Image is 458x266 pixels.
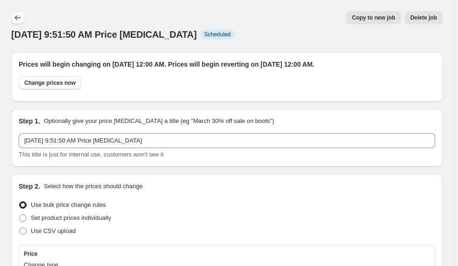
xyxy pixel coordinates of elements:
span: Copy to new job [352,14,395,21]
p: Optionally give your price [MEDICAL_DATA] a title (eg "March 30% off sale on boots") [44,116,274,126]
span: Use CSV upload [31,227,76,234]
button: Delete job [405,11,443,24]
h2: Step 2. [19,182,40,191]
button: Copy to new job [346,11,401,24]
input: 30% off holiday sale [19,133,435,148]
span: Set product prices individually [31,214,111,221]
span: [DATE] 9:51:50 AM Price [MEDICAL_DATA] [11,29,197,40]
span: Delete job [410,14,437,21]
button: Price change jobs [11,11,24,24]
h3: Price [24,250,37,258]
span: Scheduled [204,31,231,38]
h2: Step 1. [19,116,40,126]
p: Select how the prices should change [44,182,143,191]
button: Change prices now [19,76,81,89]
span: Change prices now [24,79,76,87]
span: This title is just for internal use, customers won't see it [19,151,163,158]
span: Use bulk price change rules [31,201,106,208]
h2: Prices will begin changing on [DATE] 12:00 AM. Prices will begin reverting on [DATE] 12:00 AM. [19,60,435,69]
